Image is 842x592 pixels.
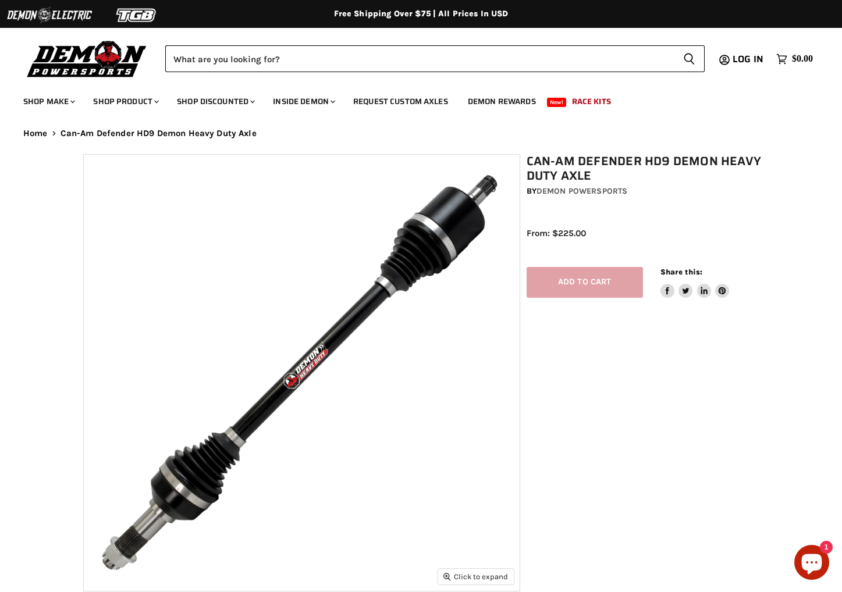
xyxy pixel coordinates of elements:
[674,45,705,72] button: Search
[165,45,674,72] input: Search
[527,228,586,238] span: From: $225.00
[438,569,514,584] button: Click to expand
[15,90,82,113] a: Shop Make
[563,90,620,113] a: Race Kits
[527,154,765,183] h1: Can-Am Defender HD9 Demon Heavy Duty Axle
[168,90,262,113] a: Shop Discounted
[660,268,702,276] span: Share this:
[770,51,819,67] a: $0.00
[93,4,180,26] img: TGB Logo 2
[791,545,833,583] inbox-online-store-chat: Shopify online store chat
[459,90,545,113] a: Demon Rewards
[15,85,810,113] ul: Main menu
[443,572,508,581] span: Click to expand
[547,98,567,107] span: New!
[23,129,48,138] a: Home
[264,90,342,113] a: Inside Demon
[84,155,520,591] img: Can-Am Defender HD9 Demon Heavy Duty Axle
[23,38,151,79] img: Demon Powersports
[6,4,93,26] img: Demon Electric Logo 2
[733,52,763,66] span: Log in
[165,45,705,72] form: Product
[61,129,257,138] span: Can-Am Defender HD9 Demon Heavy Duty Axle
[660,267,730,298] aside: Share this:
[84,90,166,113] a: Shop Product
[792,54,813,65] span: $0.00
[727,54,770,65] a: Log in
[344,90,457,113] a: Request Custom Axles
[527,185,765,198] div: by
[537,186,627,196] a: Demon Powersports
